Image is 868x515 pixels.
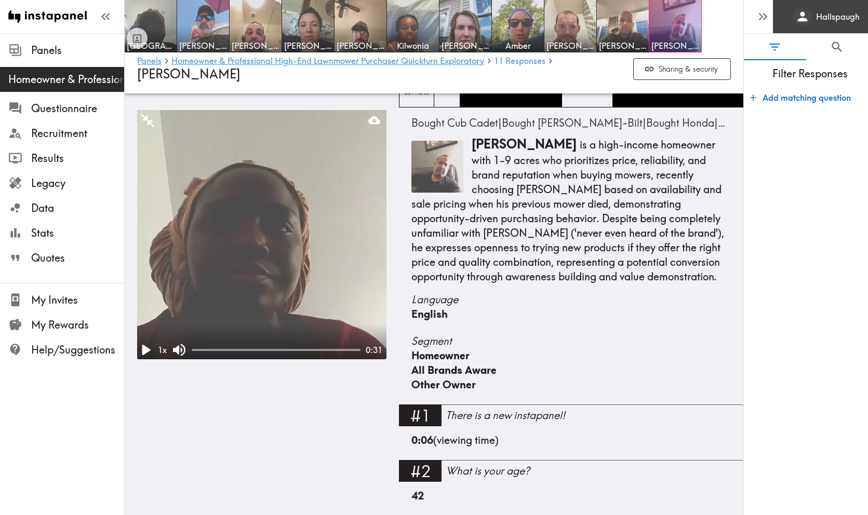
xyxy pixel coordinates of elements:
[816,11,860,22] h6: Hallspaugh
[136,340,155,360] button: Play
[752,66,868,81] span: Filter Responses
[232,40,279,51] span: [PERSON_NAME]
[651,40,699,51] span: [PERSON_NAME]
[411,116,498,129] span: Bought Cub Cadet
[31,226,124,240] span: Stats
[389,40,437,51] span: Kilwonia
[411,135,731,284] p: is a high-income homeowner with 1-9 acres who prioritizes price, reliability, and brand reputatio...
[411,292,731,307] span: Language
[411,116,502,129] span: |
[127,28,148,49] button: Toggle between responses and questions
[337,40,384,51] span: [PERSON_NAME]
[744,34,806,60] button: Filter Responses
[31,343,124,357] span: Help/Suggestions
[171,342,188,358] button: Mute
[31,43,124,58] span: Panels
[494,57,545,65] span: 11 Responses
[399,460,743,489] a: #2What is your age?
[31,318,124,332] span: My Rewards
[31,151,124,166] span: Results
[284,40,332,51] span: [PERSON_NAME]
[411,334,731,348] span: Segment
[546,40,594,51] span: [PERSON_NAME]
[179,40,227,51] span: [PERSON_NAME]
[411,433,731,460] div: (viewing time)
[442,40,489,51] span: [PERSON_NAME]
[31,251,124,265] span: Quotes
[411,307,448,320] span: English
[127,40,175,51] span: [GEOGRAPHIC_DATA]
[360,344,386,356] div: 0:31
[446,408,743,423] div: There is a new instapanel!
[472,136,577,152] span: [PERSON_NAME]
[494,40,542,51] span: Amber
[494,57,545,66] a: 11 Responses
[633,58,731,80] button: Sharing & security
[31,293,124,307] span: My Invites
[446,464,743,478] div: What is your age?
[31,176,124,191] span: Legacy
[411,363,497,376] span: All Brands Aware
[746,87,855,108] button: Add matching question
[646,116,726,129] span: |
[31,101,124,116] span: Questionnaire
[399,404,743,433] a: #1There is a new instapanel!
[646,116,714,129] span: Bought Honda
[411,433,433,446] b: 0:06
[502,116,643,129] span: Bought [PERSON_NAME]-Bilt
[137,66,241,82] span: [PERSON_NAME]
[599,40,647,51] span: [PERSON_NAME]
[411,349,470,362] span: Homeowner
[154,342,171,358] div: 1 x
[399,404,442,426] div: #1
[137,110,386,359] figure: MinimizePlay1xMute0:31
[171,57,484,66] a: Homeowner & Professional High-End Lawnmower Purchaser Quickturn Exploratory
[411,378,476,391] span: Other Owner
[31,201,124,215] span: Data
[399,460,442,482] div: #2
[502,116,646,129] span: |
[137,57,162,66] a: Panels
[411,141,463,193] img: Thumbnail
[139,112,156,129] button: Minimize
[31,126,124,141] span: Recruitment
[8,72,124,87] span: Homeowner & Professional High-End Lawnmower Purchaser Quickturn Exploratory
[830,40,844,54] span: Search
